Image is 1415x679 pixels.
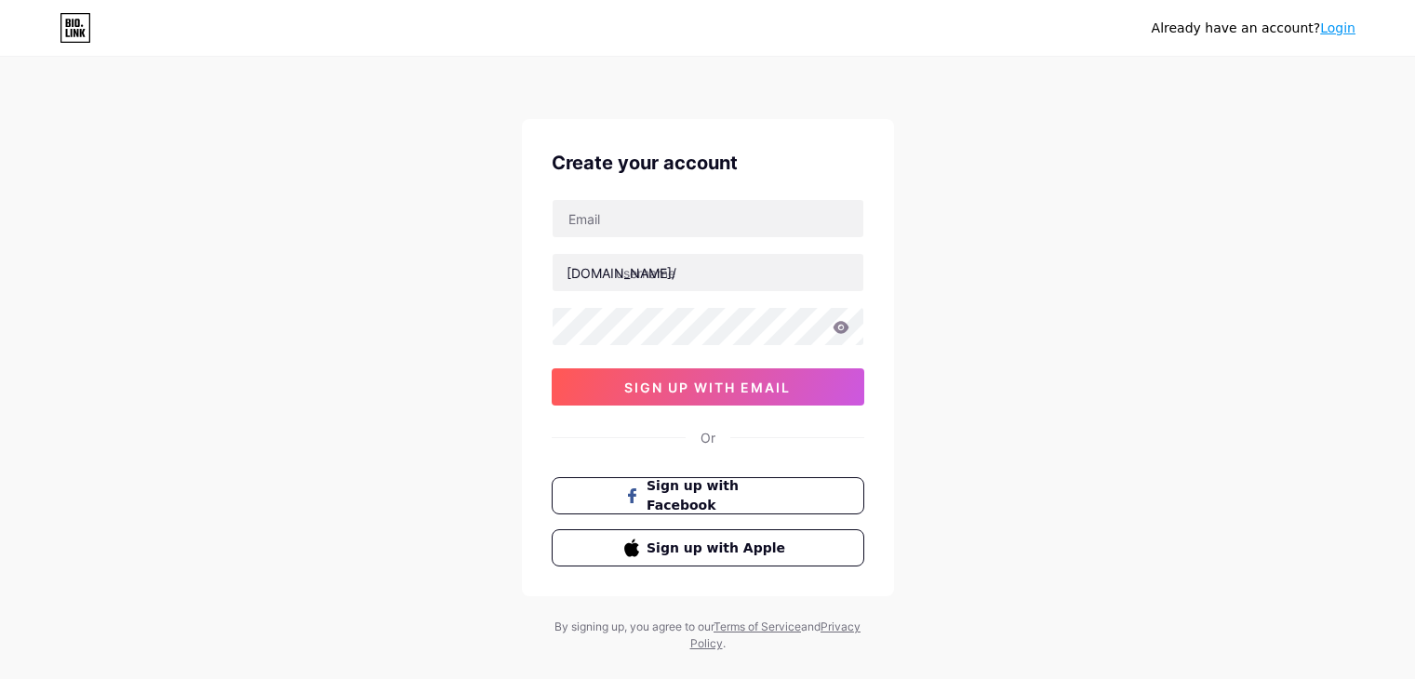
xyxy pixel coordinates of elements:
a: Login [1320,20,1355,35]
div: Or [701,428,715,447]
div: Already have an account? [1152,19,1355,38]
input: username [553,254,863,291]
input: Email [553,200,863,237]
span: Sign up with Facebook [647,476,791,515]
span: Sign up with Apple [647,539,791,558]
button: Sign up with Facebook [552,477,864,514]
a: Terms of Service [714,619,801,633]
button: sign up with email [552,368,864,406]
button: Sign up with Apple [552,529,864,566]
div: By signing up, you agree to our and . [550,619,866,652]
div: Create your account [552,149,864,177]
span: sign up with email [624,379,791,395]
div: [DOMAIN_NAME]/ [567,263,676,283]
